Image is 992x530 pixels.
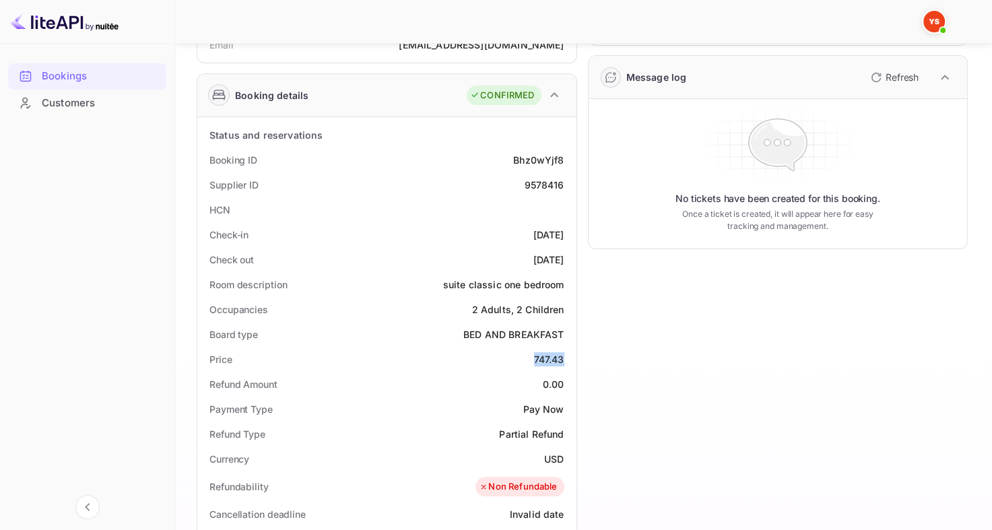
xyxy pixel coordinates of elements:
[513,153,564,167] div: Bhz0wYjf8
[209,377,277,391] div: Refund Amount
[470,89,534,102] div: CONFIRMED
[524,178,564,192] div: 9578416
[499,427,564,441] div: Partial Refund
[209,479,269,494] div: Refundability
[209,253,254,267] div: Check out
[399,38,564,52] div: [EMAIL_ADDRESS][DOMAIN_NAME]
[209,352,232,366] div: Price
[209,402,273,416] div: Payment Type
[463,327,564,341] div: BED AND BREAKFAST
[443,277,564,292] div: suite classic one bedroom
[75,495,100,519] button: Collapse navigation
[209,427,265,441] div: Refund Type
[209,302,268,317] div: Occupancies
[8,90,166,117] div: Customers
[11,11,119,32] img: LiteAPI logo
[676,208,879,232] p: Once a ticket is created, it will appear here for easy tracking and management.
[209,277,287,292] div: Room description
[626,70,687,84] div: Message log
[42,69,160,84] div: Bookings
[8,90,166,115] a: Customers
[533,253,564,267] div: [DATE]
[209,452,249,466] div: Currency
[523,402,564,416] div: Pay Now
[886,70,919,84] p: Refresh
[235,88,308,102] div: Booking details
[863,67,924,88] button: Refresh
[543,377,564,391] div: 0.00
[209,153,257,167] div: Booking ID
[479,480,557,494] div: Non Refundable
[42,96,160,111] div: Customers
[209,178,259,192] div: Supplier ID
[8,63,166,90] div: Bookings
[544,452,564,466] div: USD
[209,327,258,341] div: Board type
[209,228,249,242] div: Check-in
[534,352,564,366] div: 747.43
[675,192,880,205] p: No tickets have been created for this booking.
[472,302,564,317] div: 2 Adults, 2 Children
[923,11,945,32] img: Yandex Support
[510,507,564,521] div: Invalid date
[533,228,564,242] div: [DATE]
[209,507,306,521] div: Cancellation deadline
[209,203,230,217] div: HCN
[209,128,323,142] div: Status and reservations
[8,63,166,88] a: Bookings
[209,38,233,52] div: Email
